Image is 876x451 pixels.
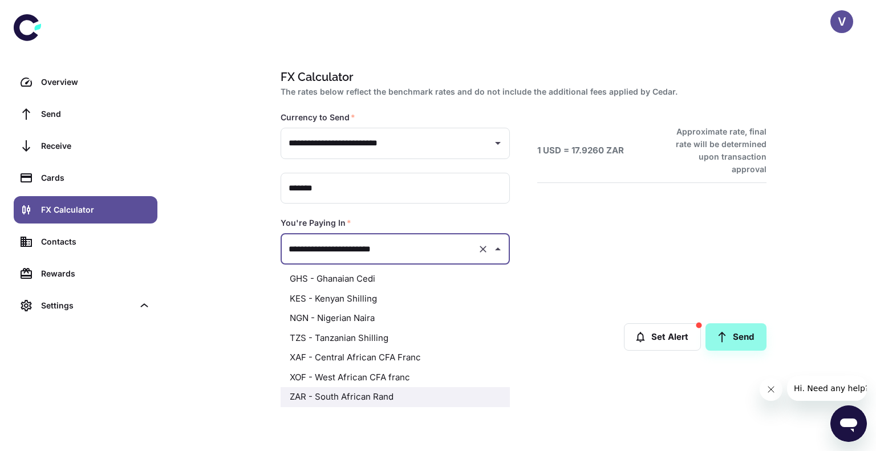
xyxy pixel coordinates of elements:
div: Send [41,108,151,120]
a: FX Calculator [14,196,157,224]
a: Send [14,100,157,128]
div: Receive [41,140,151,152]
li: XOF - West African CFA franc [281,368,510,388]
div: FX Calculator [41,204,151,216]
li: NGN - Nigerian Naira [281,308,510,328]
h1: FX Calculator [281,68,762,86]
iframe: Button to launch messaging window [830,405,867,442]
span: Hi. Need any help? [7,8,82,17]
li: TZS - Tanzanian Shilling [281,328,510,348]
h6: 1 USD = 17.9260 ZAR [537,144,624,157]
li: KES - Kenyan Shilling [281,289,510,309]
div: Cards [41,172,151,184]
a: Rewards [14,260,157,287]
div: Settings [14,292,157,319]
button: Set Alert [624,323,701,351]
iframe: Close message [760,378,782,401]
a: Send [705,323,766,351]
label: Currency to Send [281,112,355,123]
li: GHS - Ghanaian Cedi [281,269,510,289]
h6: Approximate rate, final rate will be determined upon transaction approval [663,125,766,176]
div: Settings [41,299,133,312]
button: Open [490,135,506,151]
div: Contacts [41,235,151,248]
button: Close [490,241,506,257]
div: Rewards [41,267,151,280]
iframe: Message from company [787,376,867,401]
div: Overview [41,76,151,88]
a: Contacts [14,228,157,255]
label: You're Paying In [281,217,351,229]
li: ZAR - South African Rand [281,387,510,407]
button: V [830,10,853,33]
li: XAF - Central African CFA Franc [281,348,510,368]
button: Clear [475,241,491,257]
a: Cards [14,164,157,192]
a: Overview [14,68,157,96]
a: Receive [14,132,157,160]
